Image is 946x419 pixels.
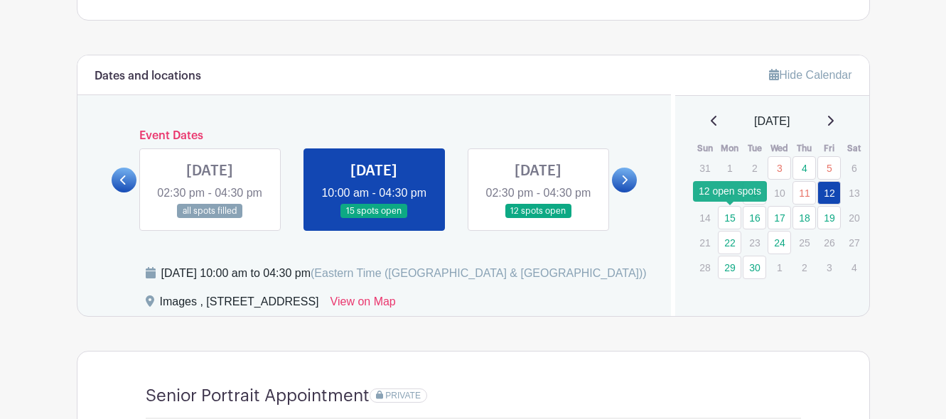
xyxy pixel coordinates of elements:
[768,206,791,229] a: 17
[718,157,741,179] p: 1
[160,293,319,316] div: Images , [STREET_ADDRESS]
[693,157,716,179] p: 31
[768,231,791,254] a: 24
[842,182,866,204] p: 13
[792,156,816,180] a: 4
[754,113,790,130] span: [DATE]
[792,181,816,205] a: 11
[817,256,841,278] p: 3
[693,207,716,229] p: 14
[330,293,396,316] a: View on Map
[136,129,613,143] h6: Event Dates
[842,141,866,156] th: Sat
[161,265,647,282] div: [DATE] 10:00 am to 04:30 pm
[693,232,716,254] p: 21
[743,206,766,229] a: 16
[792,232,816,254] p: 25
[718,231,741,254] a: 22
[817,156,841,180] a: 5
[768,256,791,278] p: 1
[792,256,816,278] p: 2
[693,181,767,202] div: 12 open spots
[718,206,741,229] a: 15
[95,70,201,83] h6: Dates and locations
[385,391,421,401] span: PRIVATE
[743,256,766,279] a: 30
[842,256,866,278] p: 4
[692,141,717,156] th: Sun
[792,206,816,229] a: 18
[146,386,370,406] h4: Senior Portrait Appointment
[817,206,841,229] a: 19
[792,141,817,156] th: Thu
[842,232,866,254] p: 27
[717,141,742,156] th: Mon
[743,157,766,179] p: 2
[842,207,866,229] p: 20
[311,267,647,279] span: (Eastern Time ([GEOGRAPHIC_DATA] & [GEOGRAPHIC_DATA]))
[743,232,766,254] p: 23
[693,256,716,278] p: 28
[769,69,851,81] a: Hide Calendar
[817,141,842,156] th: Fri
[768,182,791,204] p: 10
[768,156,791,180] a: 3
[817,232,841,254] p: 26
[742,141,767,156] th: Tue
[817,181,841,205] a: 12
[718,256,741,279] a: 29
[767,141,792,156] th: Wed
[842,157,866,179] p: 6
